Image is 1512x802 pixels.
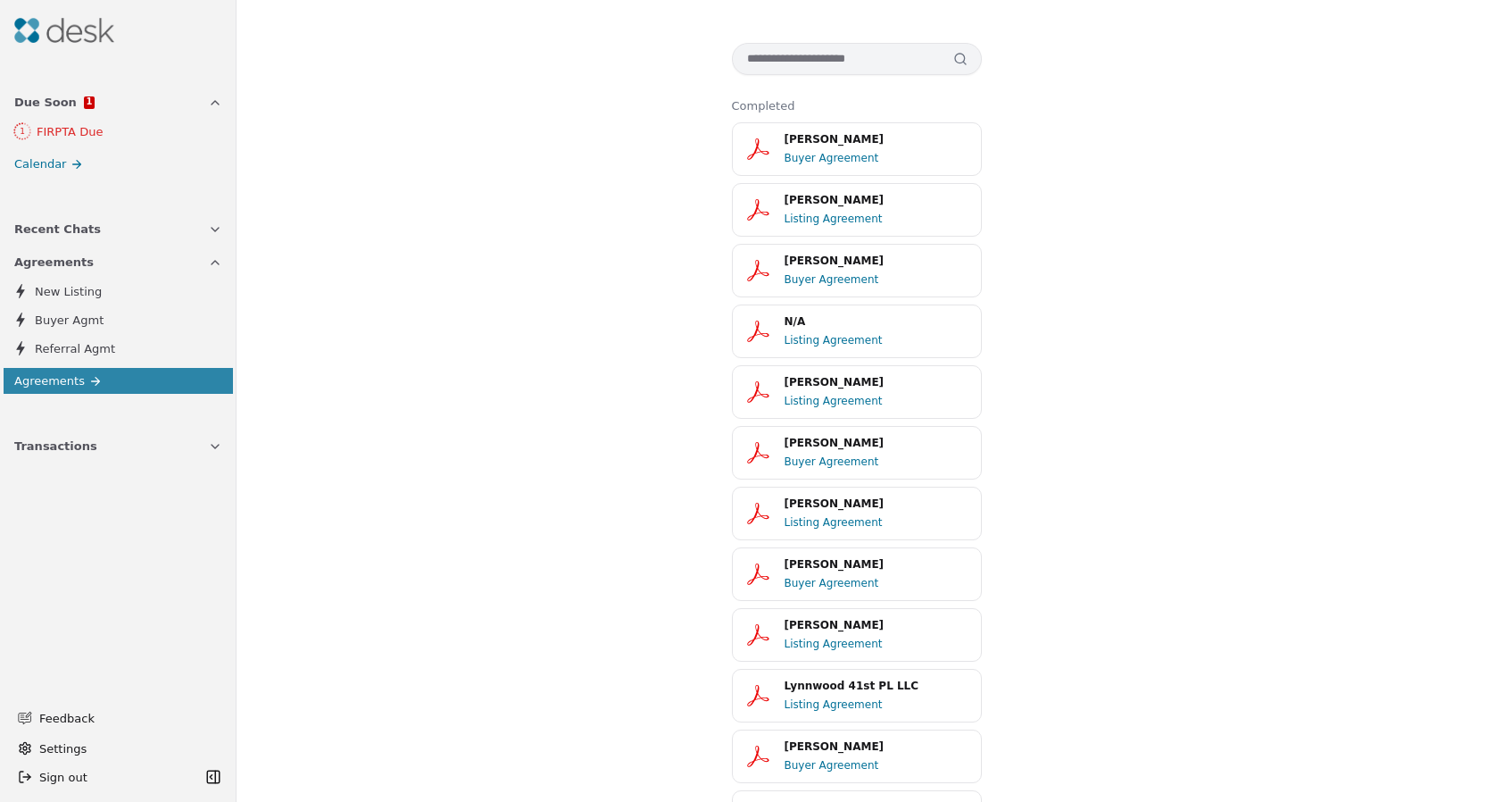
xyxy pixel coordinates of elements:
[732,183,982,237] button: [PERSON_NAME]Listing Agreement
[785,496,970,513] div: [PERSON_NAME]
[11,734,226,763] button: Settings
[39,709,212,728] span: Feedback
[3,119,228,144] a: 1FIRPTA Due
[732,730,982,783] button: [PERSON_NAME]Buyer Agreement
[785,739,970,756] div: [PERSON_NAME]
[785,453,970,471] div: Buyer Agreement
[785,556,970,573] div: [PERSON_NAME]
[785,617,970,634] div: [PERSON_NAME]
[732,305,982,358] button: N/AListing Agreement
[14,372,85,390] span: Agreements
[14,253,94,272] span: Agreements
[785,696,970,714] div: Listing Agreement
[35,282,102,301] span: New Listing
[785,514,970,531] div: Listing Agreement
[785,756,970,774] div: Buyer Agreement
[785,149,970,167] div: Buyer Agreement
[732,426,982,480] button: [PERSON_NAME]Buyer Agreement
[732,244,982,297] button: [PERSON_NAME]Buyer Agreement
[39,768,87,787] span: Sign out
[732,608,982,662] button: [PERSON_NAME]Listing Agreement
[4,86,233,119] button: Due Soon1
[732,365,982,419] button: [PERSON_NAME]Listing Agreement
[14,93,77,112] span: Due Soon
[732,96,1018,115] div: Completed
[785,374,970,391] div: [PERSON_NAME]
[4,368,233,394] a: Agreements
[785,131,970,148] div: [PERSON_NAME]
[785,313,970,330] div: N/A
[785,253,970,270] div: [PERSON_NAME]
[37,122,221,141] div: FIRPTA Due
[785,192,970,209] div: [PERSON_NAME]
[785,271,970,288] div: Buyer Agreement
[785,635,970,653] div: Listing Agreement
[785,574,970,592] div: Buyer Agreement
[4,430,233,463] button: Transactions
[86,97,92,106] span: 1
[7,702,222,734] button: Feedback
[11,763,201,791] button: Sign out
[4,213,233,246] button: Recent Chats
[14,437,97,455] span: Transactions
[785,435,970,452] div: [PERSON_NAME]
[732,487,982,540] button: [PERSON_NAME]Listing Agreement
[732,669,982,723] button: Lynnwood 41st PL LLCListing Agreement
[4,151,233,177] a: Calendar
[35,339,115,358] span: Referral Agmt
[14,155,66,173] span: Calendar
[14,220,101,238] span: Recent Chats
[732,547,982,601] button: [PERSON_NAME]Buyer Agreement
[785,331,970,349] div: Listing Agreement
[785,678,970,695] div: Lynnwood 41st PL LLC
[4,246,233,279] button: Agreements
[732,122,982,176] button: [PERSON_NAME]Buyer Agreement
[785,210,970,228] div: Listing Agreement
[39,739,87,758] span: Settings
[785,392,970,410] div: Listing Agreement
[20,125,25,138] div: 1
[14,18,114,43] img: Desk
[35,311,104,330] span: Buyer Agmt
